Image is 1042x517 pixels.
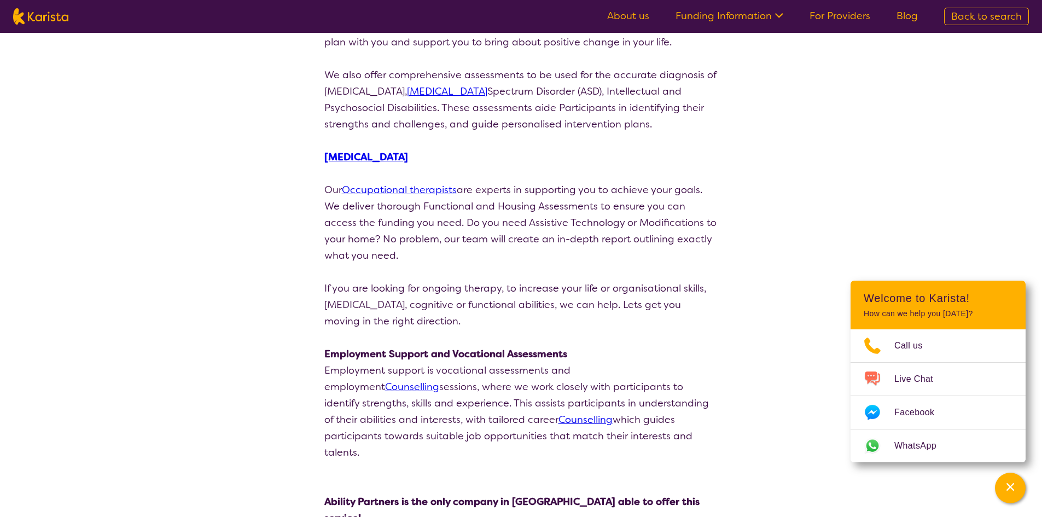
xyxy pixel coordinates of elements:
p: Employment support is vocational assessments and employment sessions, where we work closely with ... [324,362,718,461]
a: Counselling [558,413,613,426]
a: About us [607,9,649,22]
ul: Choose channel [851,329,1026,462]
strong: Employment Support and Vocational Assessments [324,347,567,361]
a: Occupational therapists [342,183,457,196]
span: Back to search [951,10,1022,23]
span: Live Chat [894,371,946,387]
a: Funding Information [676,9,783,22]
a: For Providers [810,9,870,22]
a: Blog [897,9,918,22]
a: Web link opens in a new tab. [851,429,1026,462]
h2: Welcome to Karista! [864,292,1012,305]
span: WhatsApp [894,438,950,454]
p: We also offer comprehensive assessments to be used for the accurate diagnosis of [MEDICAL_DATA], ... [324,67,718,132]
p: How can we help you [DATE]? [864,309,1012,318]
a: Back to search [944,8,1029,25]
div: Channel Menu [851,281,1026,462]
a: [MEDICAL_DATA] [324,150,408,164]
span: Facebook [894,404,947,421]
span: Call us [894,338,936,354]
a: Counselling [385,380,439,393]
img: Karista logo [13,8,68,25]
p: If you are looking for ongoing therapy, to increase your life or organisational skills, [MEDICAL_... [324,280,718,329]
p: Our are experts in supporting you to achieve your goals. We deliver thorough Functional and Housi... [324,182,718,264]
button: Channel Menu [995,473,1026,503]
a: [MEDICAL_DATA] [407,85,487,98]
